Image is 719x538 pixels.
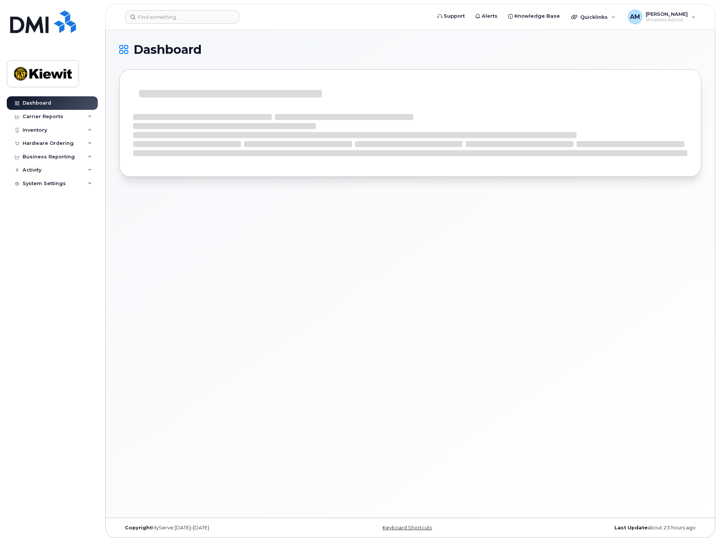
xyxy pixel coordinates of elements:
span: Dashboard [133,44,202,55]
div: MyServe [DATE]–[DATE] [119,525,313,531]
strong: Last Update [614,525,648,530]
strong: Copyright [125,525,152,530]
a: Keyboard Shortcuts [382,525,432,530]
div: about 23 hours ago [507,525,701,531]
